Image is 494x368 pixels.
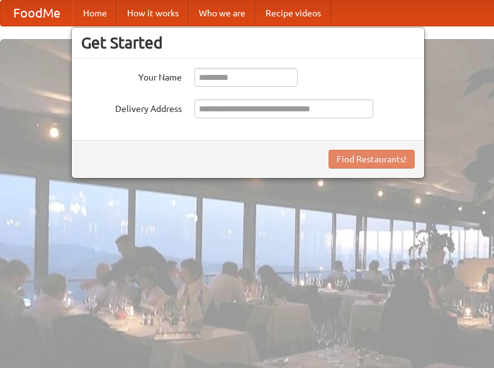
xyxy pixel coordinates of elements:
[73,1,117,26] a: Home
[81,33,415,52] h3: Get Started
[189,1,255,26] a: Who we are
[255,1,331,26] a: Recipe videos
[328,150,415,169] button: Find Restaurants!
[117,1,189,26] a: How it works
[81,99,182,115] label: Delivery Address
[1,1,73,26] a: FoodMe
[81,68,182,84] label: Your Name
